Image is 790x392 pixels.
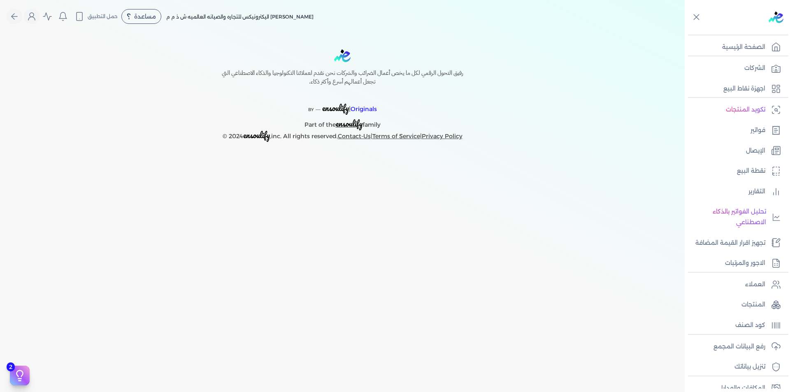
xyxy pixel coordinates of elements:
p: تحليل الفواتير بالذكاء الاصطناعي [689,206,766,227]
span: [PERSON_NAME] اليكترونيكس للتجاره والصيانه العالميه ش ذ م م [166,14,314,20]
p: الاجور والمرتبات [725,258,765,269]
span: ensoulify [336,117,362,130]
button: 2 [10,366,30,385]
div: مساعدة [121,9,161,24]
a: الصفحة الرئيسية [685,39,785,56]
a: تجهيز اقرار القيمة المضافة [685,234,785,252]
a: الإيصال [685,142,785,160]
a: اجهزة نقاط البيع [685,80,785,97]
p: كود الصنف [735,320,765,331]
button: حمل التطبيق [72,9,120,23]
a: العملاء [685,276,785,293]
p: | [204,93,481,115]
sup: __ [316,105,321,110]
a: كود الصنف [685,317,785,334]
a: ensoulify [336,121,362,128]
a: نقطة البيع [685,162,785,180]
span: 2 [7,362,15,371]
a: التقارير [685,183,785,200]
a: المنتجات [685,296,785,313]
p: تجهيز اقرار القيمة المضافة [695,238,765,248]
a: الشركات [685,60,785,77]
p: فواتير [750,125,765,136]
span: ensoulify [243,129,270,141]
a: تنزيل بياناتك [685,358,785,376]
span: BY [308,107,314,112]
span: مساعدة [134,14,156,19]
a: Privacy Policy [422,132,462,140]
p: تنزيل بياناتك [734,362,765,372]
a: تحليل الفواتير بالذكاء الاصطناعي [685,203,785,231]
img: logo [334,49,351,62]
span: حمل التطبيق [88,13,118,20]
p: Part of the family [204,115,481,130]
span: Originals [351,105,377,113]
a: الاجور والمرتبات [685,255,785,272]
p: الصفحة الرئيسية [722,42,765,53]
img: logo [769,12,783,23]
p: العملاء [745,279,765,290]
span: ensoulify [322,102,349,114]
p: نقطة البيع [737,166,765,176]
a: Terms of Service [372,132,420,140]
p: © 2024 ,inc. All rights reserved. | | [204,130,481,142]
p: اجهزة نقاط البيع [723,84,765,94]
h6: رفيق التحول الرقمي لكل ما يخص أعمال الضرائب والشركات نحن نقدم لعملائنا التكنولوجيا والذكاء الاصطن... [204,69,481,86]
a: رفع البيانات المجمع [685,338,785,355]
p: تكويد المنتجات [726,104,765,115]
a: فواتير [685,122,785,139]
p: الإيصال [746,146,765,156]
p: التقارير [748,186,765,197]
p: الشركات [744,63,765,74]
p: المنتجات [741,299,765,310]
p: رفع البيانات المجمع [713,341,765,352]
a: Contact-Us [338,132,371,140]
a: تكويد المنتجات [685,101,785,118]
